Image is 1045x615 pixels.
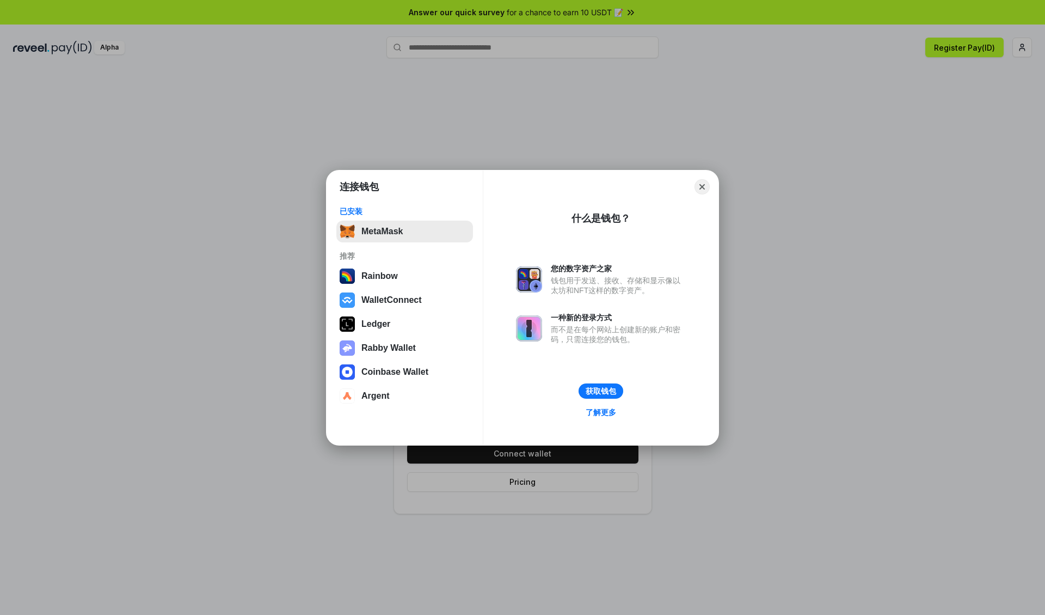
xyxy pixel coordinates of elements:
[361,295,422,305] div: WalletConnect
[571,212,630,225] div: 什么是钱包？
[336,289,473,311] button: WalletConnect
[694,179,710,194] button: Close
[340,388,355,404] img: svg+xml,%3Csvg%20width%3D%2228%22%20height%3D%2228%22%20viewBox%3D%220%200%2028%2028%22%20fill%3D...
[551,313,686,322] div: 一种新的登录方式
[551,276,686,295] div: 钱包用于发送、接收、存储和显示像以太坊和NFT这样的数字资产。
[361,271,398,281] div: Rainbow
[336,385,473,407] button: Argent
[361,343,416,353] div: Rabby Wallet
[361,367,428,377] div: Coinbase Wallet
[579,405,623,419] a: 了解更多
[336,221,473,242] button: MetaMask
[340,206,470,216] div: 已安装
[336,361,473,383] button: Coinbase Wallet
[340,224,355,239] img: svg+xml,%3Csvg%20fill%3D%22none%22%20height%3D%2233%22%20viewBox%3D%220%200%2035%2033%22%20width%...
[340,316,355,332] img: svg+xml,%3Csvg%20xmlns%3D%22http%3A%2F%2Fwww.w3.org%2F2000%2Fsvg%22%20width%3D%2228%22%20height%3...
[340,293,355,308] img: svg+xml,%3Csvg%20width%3D%2228%22%20height%3D%2228%22%20viewBox%3D%220%200%2028%2028%22%20fill%3D...
[361,227,403,236] div: MetaMask
[336,265,473,287] button: Rainbow
[361,319,390,329] div: Ledger
[340,180,379,193] h1: 连接钱包
[336,313,473,335] button: Ledger
[361,391,390,401] div: Argent
[551,264,686,273] div: 您的数字资产之家
[340,251,470,261] div: 推荐
[340,340,355,356] img: svg+xml,%3Csvg%20xmlns%3D%22http%3A%2F%2Fwww.w3.org%2F2000%2Fsvg%22%20fill%3D%22none%22%20viewBox...
[340,269,355,284] img: svg+xml,%3Csvg%20width%3D%22120%22%20height%3D%22120%22%20viewBox%3D%220%200%20120%20120%22%20fil...
[340,364,355,380] img: svg+xml,%3Csvg%20width%3D%2228%22%20height%3D%2228%22%20viewBox%3D%220%200%2028%2028%22%20fill%3D...
[516,315,542,342] img: svg+xml,%3Csvg%20xmlns%3D%22http%3A%2F%2Fwww.w3.org%2F2000%2Fsvg%22%20fill%3D%22none%22%20viewBox...
[586,386,616,396] div: 获取钱包
[579,383,623,399] button: 获取钱包
[336,337,473,359] button: Rabby Wallet
[551,325,686,344] div: 而不是在每个网站上创建新的账户和密码，只需连接您的钱包。
[586,407,616,417] div: 了解更多
[516,266,542,293] img: svg+xml,%3Csvg%20xmlns%3D%22http%3A%2F%2Fwww.w3.org%2F2000%2Fsvg%22%20fill%3D%22none%22%20viewBox...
